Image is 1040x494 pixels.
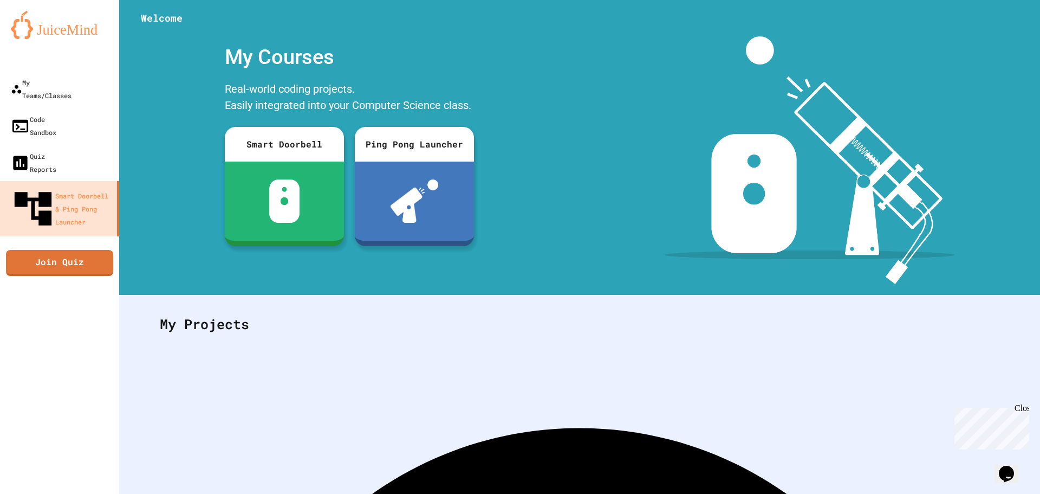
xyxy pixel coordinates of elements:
[6,250,113,276] a: Join Quiz
[11,113,56,139] div: Code Sandbox
[665,36,955,284] img: banner-image-my-projects.png
[4,4,75,69] div: Chat with us now!Close
[225,127,344,162] div: Smart Doorbell
[950,403,1029,450] iframe: chat widget
[219,78,479,119] div: Real-world coding projects. Easily integrated into your Computer Science class.
[11,187,113,231] div: Smart Doorbell & Ping Pong Launcher
[391,179,439,223] img: ppl-with-ball.png
[149,303,1010,345] div: My Projects
[219,36,479,78] div: My Courses
[355,127,474,162] div: Ping Pong Launcher
[269,179,300,223] img: sdb-white.svg
[11,150,56,176] div: Quiz Reports
[11,76,71,102] div: My Teams/Classes
[994,451,1029,483] iframe: chat widget
[11,11,108,39] img: logo-orange.svg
